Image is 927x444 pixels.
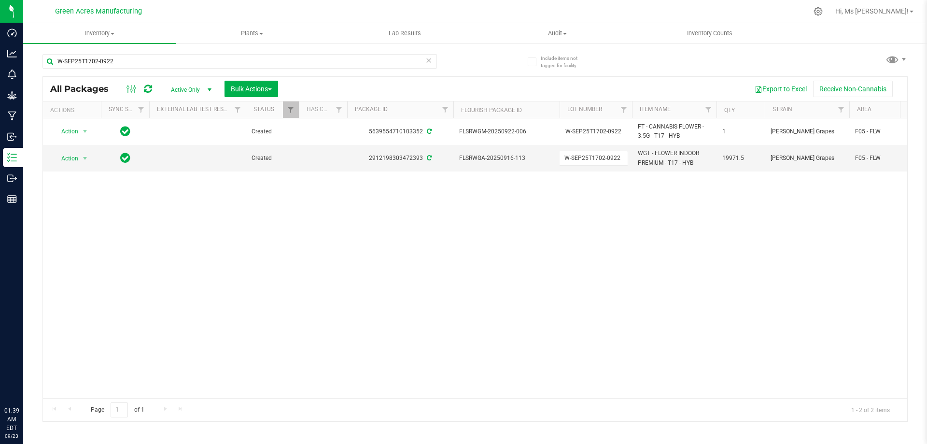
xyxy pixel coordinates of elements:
[748,81,813,97] button: Export to Excel
[7,194,17,204] inline-svg: Reports
[7,153,17,162] inline-svg: Inventory
[638,122,711,141] span: FT - CANNABIS FLOWER - 3.5G - T17 - HYB
[7,70,17,79] inline-svg: Monitoring
[120,151,130,165] span: In Sync
[461,107,522,114] a: Flourish Package ID
[833,101,849,118] a: Filter
[674,29,745,38] span: Inventory Counts
[481,23,633,43] a: Audit
[23,23,176,43] a: Inventory
[855,127,916,136] span: F05 - FLW
[565,127,626,136] span: W-SEP25T1702-0922
[771,154,843,163] span: [PERSON_NAME] Grapes
[4,406,19,432] p: 01:39 AM EDT
[50,107,97,114] div: Actions
[346,154,455,163] div: 2912198303472393
[425,54,432,67] span: Clear
[7,111,17,121] inline-svg: Manufacturing
[7,132,17,142] inline-svg: Inbound
[79,125,91,138] span: select
[425,128,432,135] span: Sync from Compliance System
[559,151,628,166] input: lot_number
[812,7,824,16] div: Manage settings
[701,101,716,118] a: Filter
[772,106,792,113] a: Strain
[299,101,347,118] th: Has COA
[231,85,272,93] span: Bulk Actions
[111,402,128,417] input: 1
[53,125,79,138] span: Action
[283,101,299,118] a: Filter
[638,149,711,167] span: WGT - FLOWER INDOOR PREMIUM - T17 - HYB
[857,106,871,113] a: Area
[7,90,17,100] inline-svg: Grow
[328,23,481,43] a: Lab Results
[355,106,388,113] a: Package ID
[176,29,328,38] span: Plants
[4,432,19,440] p: 09/23
[633,23,786,43] a: Inventory Counts
[53,152,79,165] span: Action
[133,101,149,118] a: Filter
[459,127,554,136] span: FLSRWGM-20250922-006
[813,81,893,97] button: Receive Non-Cannabis
[176,23,328,43] a: Plants
[541,55,589,69] span: Include items not tagged for facility
[50,84,118,94] span: All Packages
[7,173,17,183] inline-svg: Outbound
[79,152,91,165] span: select
[331,101,347,118] a: Filter
[835,7,909,15] span: Hi, Ms [PERSON_NAME]!
[376,29,434,38] span: Lab Results
[722,154,759,163] span: 19971.5
[120,125,130,138] span: In Sync
[252,127,293,136] span: Created
[771,127,843,136] span: [PERSON_NAME] Grapes
[459,154,554,163] span: FLSRWGA-20250916-113
[616,101,632,118] a: Filter
[843,402,898,417] span: 1 - 2 of 2 items
[83,402,152,417] span: Page of 1
[23,29,176,38] span: Inventory
[109,106,146,113] a: Sync Status
[7,49,17,58] inline-svg: Analytics
[252,154,293,163] span: Created
[346,127,455,136] div: 5639554710103352
[253,106,274,113] a: Status
[225,81,278,97] button: Bulk Actions
[640,106,671,113] a: Item Name
[481,29,633,38] span: Audit
[230,101,246,118] a: Filter
[55,7,142,15] span: Green Acres Manufacturing
[7,28,17,38] inline-svg: Dashboard
[437,101,453,118] a: Filter
[42,54,437,69] input: Search Package ID, Item Name, SKU, Lot or Part Number...
[425,155,432,161] span: Sync from Compliance System
[567,106,602,113] a: Lot Number
[10,367,39,396] iframe: Resource center
[855,154,916,163] span: F05 - FLW
[157,106,233,113] a: External Lab Test Result
[722,127,759,136] span: 1
[724,107,735,114] a: Qty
